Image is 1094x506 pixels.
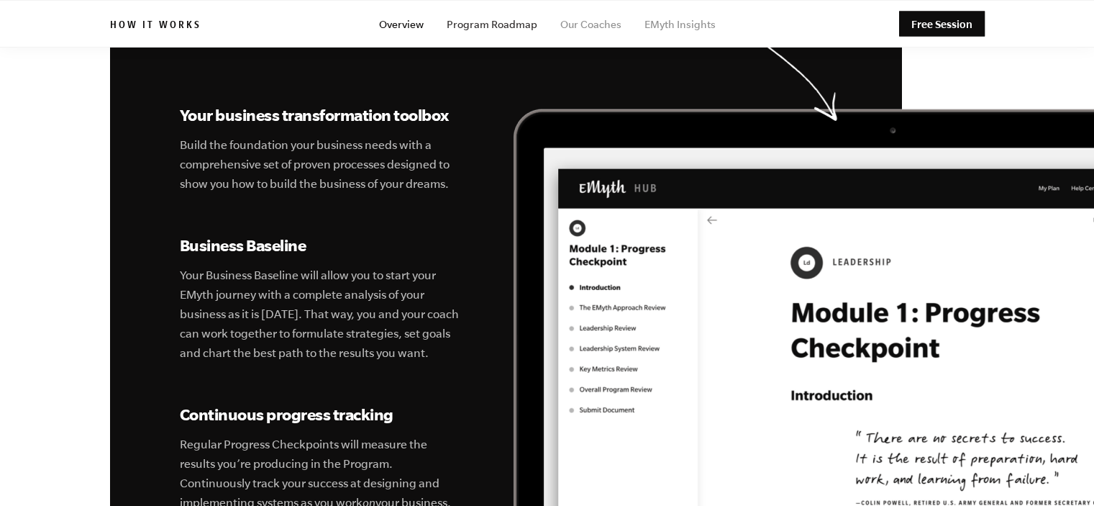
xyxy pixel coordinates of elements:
[180,266,462,363] p: Your Business Baseline will allow you to start your EMyth journey with a complete analysis of you...
[180,234,462,257] h3: Business Baseline
[447,19,537,30] a: Program Roadmap
[110,19,201,34] h6: How it works
[180,403,462,426] h3: Continuous progress tracking
[1022,437,1094,506] iframe: Chat Widget
[180,135,462,194] p: Build the foundation your business needs with a comprehensive set of proven processes designed to...
[899,12,985,37] a: Free Session
[379,19,424,30] a: Overview
[560,19,621,30] a: Our Coaches
[180,104,462,127] h3: Your business transformation toolbox
[644,19,716,30] a: EMyth Insights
